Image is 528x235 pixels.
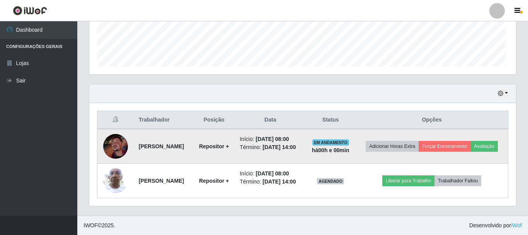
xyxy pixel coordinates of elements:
th: Trabalhador [134,111,193,129]
img: 1726241705865.jpeg [103,134,128,159]
li: Início: [240,170,301,178]
time: [DATE] 08:00 [255,136,289,142]
span: EM ANDAMENTO [312,139,349,146]
a: iWof [511,222,522,228]
button: Adicionar Horas Extra [366,141,419,152]
img: 1743965211684.jpeg [103,164,128,197]
th: Opções [356,111,508,129]
strong: Repositor + [199,143,229,149]
img: CoreUI Logo [13,6,47,15]
strong: há 00 h e 00 min [312,147,349,153]
span: AGENDADO [317,178,344,184]
th: Posição [193,111,235,129]
button: Avaliação [470,141,498,152]
li: Início: [240,135,301,143]
li: Término: [240,178,301,186]
button: Trabalhador Faltou [434,175,481,186]
th: Status [305,111,356,129]
strong: Repositor + [199,178,229,184]
span: Desenvolvido por [469,221,522,230]
span: © 2025 . [83,221,115,230]
button: Liberar para Trabalho [382,175,434,186]
strong: [PERSON_NAME] [139,143,184,149]
strong: [PERSON_NAME] [139,178,184,184]
button: Forçar Encerramento [419,141,470,152]
time: [DATE] 14:00 [262,178,296,185]
time: [DATE] 14:00 [262,144,296,150]
li: Término: [240,143,301,151]
th: Data [235,111,305,129]
time: [DATE] 08:00 [255,170,289,177]
span: IWOF [83,222,98,228]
